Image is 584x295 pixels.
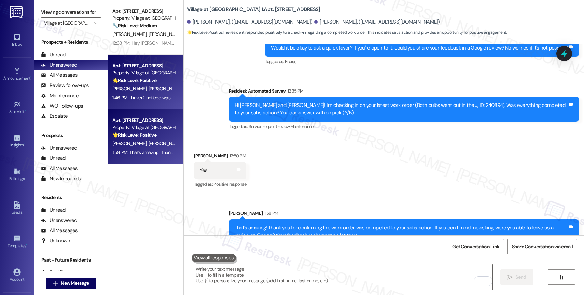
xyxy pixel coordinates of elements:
div: Tagged as: [229,122,579,131]
span: Praise [285,59,296,65]
span: • [25,108,26,113]
button: Get Conversation Link [448,239,504,254]
div: Unanswered [41,61,77,69]
span: [PERSON_NAME] [112,31,149,37]
div: Unanswered [41,144,77,152]
a: Leads [3,199,31,218]
div: All Messages [41,72,78,79]
div: Maintenance [41,92,79,99]
input: All communities [44,17,90,28]
div: Past Residents [41,269,82,276]
div: Unknown [41,237,70,244]
span: [PERSON_NAME] [148,31,182,37]
b: Village at [GEOGRAPHIC_DATA] I: Apt. [STREET_ADDRESS] [187,6,320,13]
div: Unread [41,207,66,214]
a: Templates • [3,233,31,251]
strong: 🌟 Risk Level: Positive [187,30,222,35]
button: New Message [46,278,96,289]
div: 1:58 PM: That’s amazing! Thank you for confirming the work order was completed to your satisfacti... [112,149,538,155]
div: Would it be okay to ask a quick favor? If you're open to it, could you share your feedback in a G... [271,44,568,52]
span: Positive response [213,181,246,187]
div: All Messages [41,227,78,234]
div: Residents [34,194,108,201]
div: Residesk Automated Survey [229,87,579,97]
div: Hi [PERSON_NAME] and [PERSON_NAME]! I'm checking in on your latest work order (Both bulbs went ou... [235,102,568,116]
span: Send [515,273,526,281]
i:  [507,275,513,280]
span: [PERSON_NAME] [112,86,149,92]
div: New Inbounds [41,175,81,182]
i:  [559,275,564,280]
div: Unread [41,155,66,162]
div: 12:50 PM [228,152,246,159]
div: All Messages [41,165,78,172]
div: Prospects + Residents [34,39,108,46]
div: Prospects [34,132,108,139]
img: ResiDesk Logo [10,6,24,18]
strong: 🌟 Risk Level: Positive [112,77,156,83]
div: [PERSON_NAME] [194,152,247,162]
a: Site Visit • [3,99,31,117]
div: Review follow-ups [41,82,89,89]
span: Maintenance [290,124,314,129]
div: Tagged as: [194,179,247,189]
span: : The resident responded positively to a check-in regarding a completed work order. This indicate... [187,29,507,36]
label: Viewing conversations for [41,7,101,17]
div: Apt. [STREET_ADDRESS] [112,62,176,69]
div: Property: Village at [GEOGRAPHIC_DATA] I [112,69,176,76]
a: Inbox [3,31,31,50]
div: Escalate [41,113,68,120]
div: WO Follow-ups [41,102,83,110]
div: Property: Village at [GEOGRAPHIC_DATA] I [112,124,176,131]
span: Service request review , [249,124,290,129]
span: • [24,142,25,146]
div: [PERSON_NAME]. ([EMAIL_ADDRESS][DOMAIN_NAME]) [314,18,440,26]
div: [PERSON_NAME] [229,210,579,219]
div: Yes [200,167,208,174]
i:  [53,281,58,286]
span: Share Conversation via email [512,243,573,250]
div: [PERSON_NAME]. ([EMAIL_ADDRESS][DOMAIN_NAME]) [187,18,313,26]
i:  [94,20,97,26]
span: • [30,75,31,80]
textarea: To enrich screen reader interactions, please activate Accessibility in Grammarly extension settings [193,264,492,290]
div: That’s amazing! Thank you for confirming the work order was completed to your satisfaction! If yo... [235,224,568,239]
span: [PERSON_NAME] [148,86,182,92]
div: 1:46 PM: I haven't noticed wasps in the room for 2 days, so yes so far! [112,95,248,101]
a: Insights • [3,132,31,151]
div: Unread [41,51,66,58]
a: Buildings [3,166,31,184]
div: Unanswered [41,217,77,224]
div: 12:35 PM [286,87,304,95]
strong: 🌟 Risk Level: Positive [112,132,156,138]
span: New Message [61,280,89,287]
span: [PERSON_NAME] [112,140,149,146]
button: Send [500,269,533,285]
div: Apt. [STREET_ADDRESS] [112,117,176,124]
a: Account [3,266,31,285]
strong: 🔧 Risk Level: Medium [112,23,157,29]
div: Tagged as: [265,57,579,67]
div: Past + Future Residents [34,256,108,264]
span: [PERSON_NAME] [148,140,182,146]
div: Apt. [STREET_ADDRESS] [112,8,176,15]
div: Property: Village at [GEOGRAPHIC_DATA] I [112,15,176,22]
div: 1:58 PM [263,210,278,217]
span: Get Conversation Link [452,243,499,250]
span: • [26,242,27,247]
button: Share Conversation via email [507,239,577,254]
